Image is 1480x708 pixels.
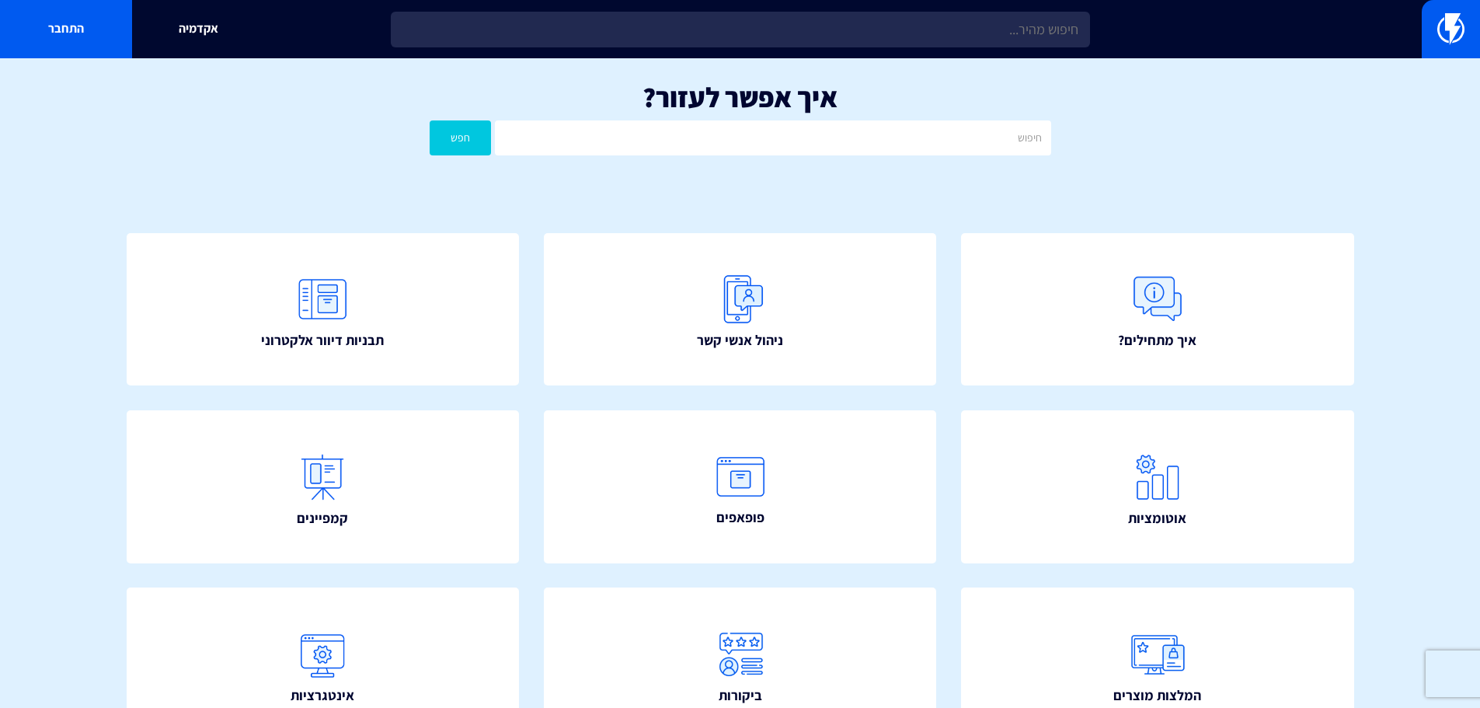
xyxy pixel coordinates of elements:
span: אינטגרציות [291,685,354,706]
button: חפש [430,120,492,155]
span: קמפיינים [297,508,348,528]
a: קמפיינים [127,410,520,563]
a: אוטומציות [961,410,1354,563]
input: חיפוש [495,120,1050,155]
span: תבניות דיוור אלקטרוני [261,330,384,351]
a: ניהול אנשי קשר [544,233,937,386]
span: אוטומציות [1128,508,1186,528]
span: ניהול אנשי קשר [697,330,783,351]
a: תבניות דיוור אלקטרוני [127,233,520,386]
span: המלצות מוצרים [1113,685,1201,706]
span: ביקורות [719,685,762,706]
span: פופאפים [716,507,764,528]
input: חיפוש מהיר... [391,12,1090,47]
a: איך מתחילים? [961,233,1354,386]
h1: איך אפשר לעזור? [23,82,1457,113]
a: פופאפים [544,410,937,563]
span: איך מתחילים? [1118,330,1196,351]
